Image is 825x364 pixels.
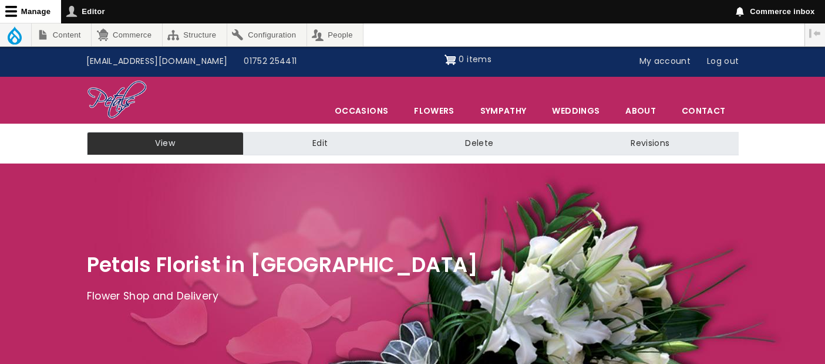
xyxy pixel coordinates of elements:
a: Sympathy [468,98,539,123]
a: Edit [244,132,396,155]
a: Commerce [92,23,161,46]
a: Structure [163,23,227,46]
a: Flowers [402,98,466,123]
a: People [307,23,363,46]
a: Shopping cart 0 items [445,50,491,69]
a: Contact [669,98,738,123]
p: Flower Shop and Delivery [87,288,739,305]
a: 01752 254411 [235,50,305,73]
a: Revisions [562,132,738,155]
nav: Tabs [78,132,747,155]
span: Weddings [540,98,612,123]
span: Petals Florist in [GEOGRAPHIC_DATA] [87,250,479,279]
span: 0 items [459,53,491,65]
img: Home [87,80,147,121]
a: Delete [396,132,562,155]
a: Content [32,23,91,46]
a: View [87,132,244,155]
a: Log out [699,50,747,73]
a: Configuration [227,23,307,46]
a: About [613,98,668,123]
span: Occasions [322,98,400,123]
a: [EMAIL_ADDRESS][DOMAIN_NAME] [78,50,236,73]
a: My account [631,50,699,73]
img: Shopping cart [445,50,456,69]
button: Vertical orientation [805,23,825,43]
